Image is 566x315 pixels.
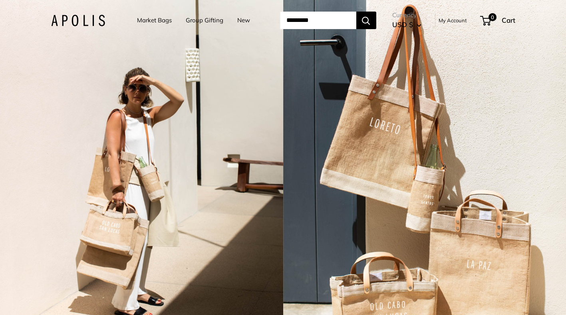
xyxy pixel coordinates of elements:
[356,12,376,29] button: Search
[392,10,421,21] span: Currency
[502,16,515,24] span: Cart
[237,15,250,26] a: New
[186,15,223,26] a: Group Gifting
[439,16,467,25] a: My Account
[488,13,496,21] span: 0
[481,14,515,27] a: 0 Cart
[280,12,356,29] input: Search...
[392,20,413,29] span: USD $
[51,15,105,26] img: Apolis
[137,15,172,26] a: Market Bags
[392,18,421,31] button: USD $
